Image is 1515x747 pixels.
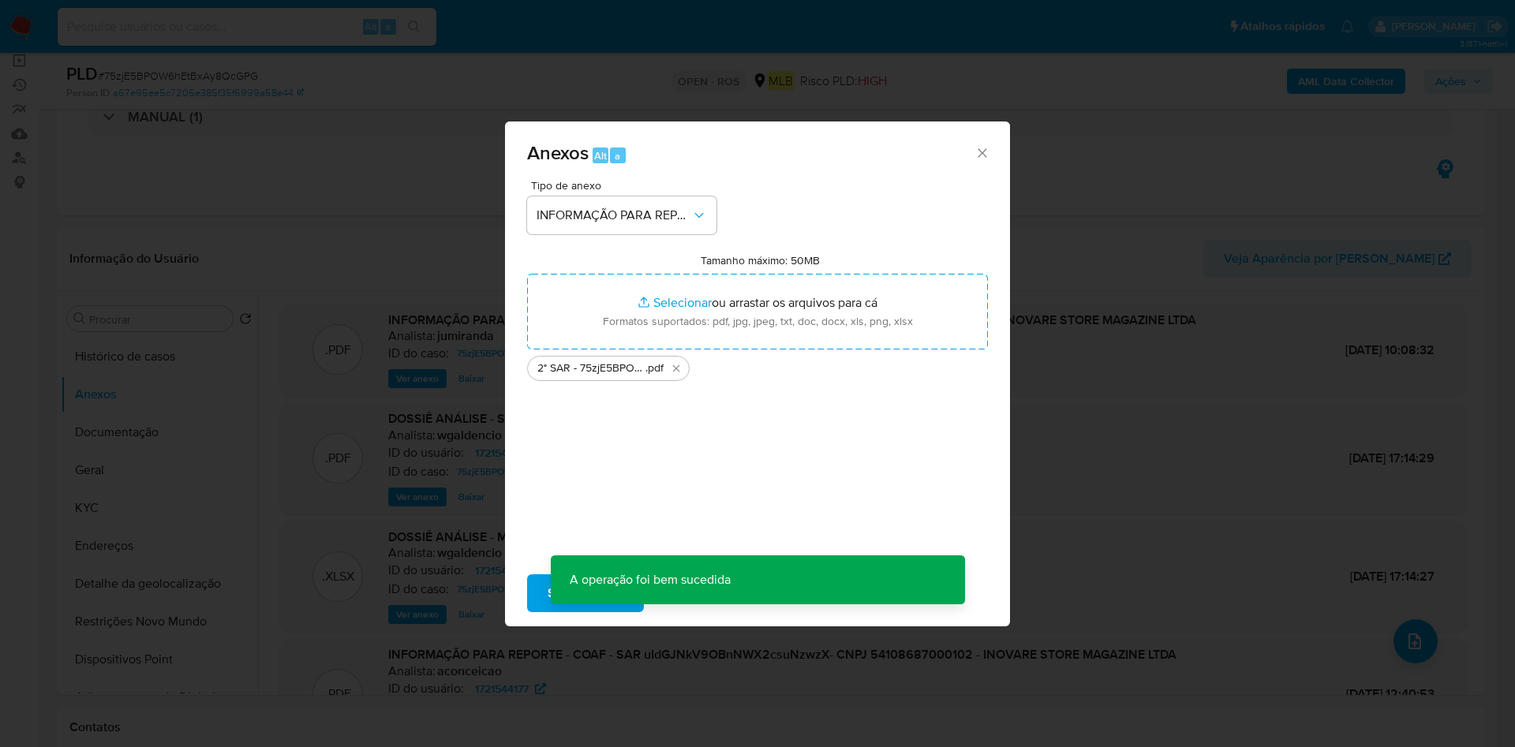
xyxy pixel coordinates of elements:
span: Cancelar [671,576,722,611]
span: Tipo de anexo [531,180,720,191]
button: Excluir 2° SAR - 75zjE5BPOW6hEtBxAy8QcGPG - CNPJ 54108687000102 - INOVARE STORE MAGAZINE LTDA.pdf [667,359,686,378]
span: Anexos [527,139,589,166]
span: Alt [594,148,607,163]
button: INFORMAÇÃO PARA REPORTE - COAF [527,196,716,234]
button: Subir arquivo [527,574,644,612]
span: INFORMAÇÃO PARA REPORTE - COAF [537,207,691,223]
p: A operação foi bem sucedida [551,555,750,604]
span: Subir arquivo [548,576,623,611]
button: Fechar [974,145,989,159]
span: 2° SAR - 75zjE5BPOW6hEtBxAy8QcGPG - CNPJ 54108687000102 - INOVARE STORE MAGAZINE LTDA [537,360,645,376]
label: Tamanho máximo: 50MB [701,253,820,267]
span: a [615,148,620,163]
span: .pdf [645,360,664,376]
ul: Arquivos selecionados [527,349,988,381]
